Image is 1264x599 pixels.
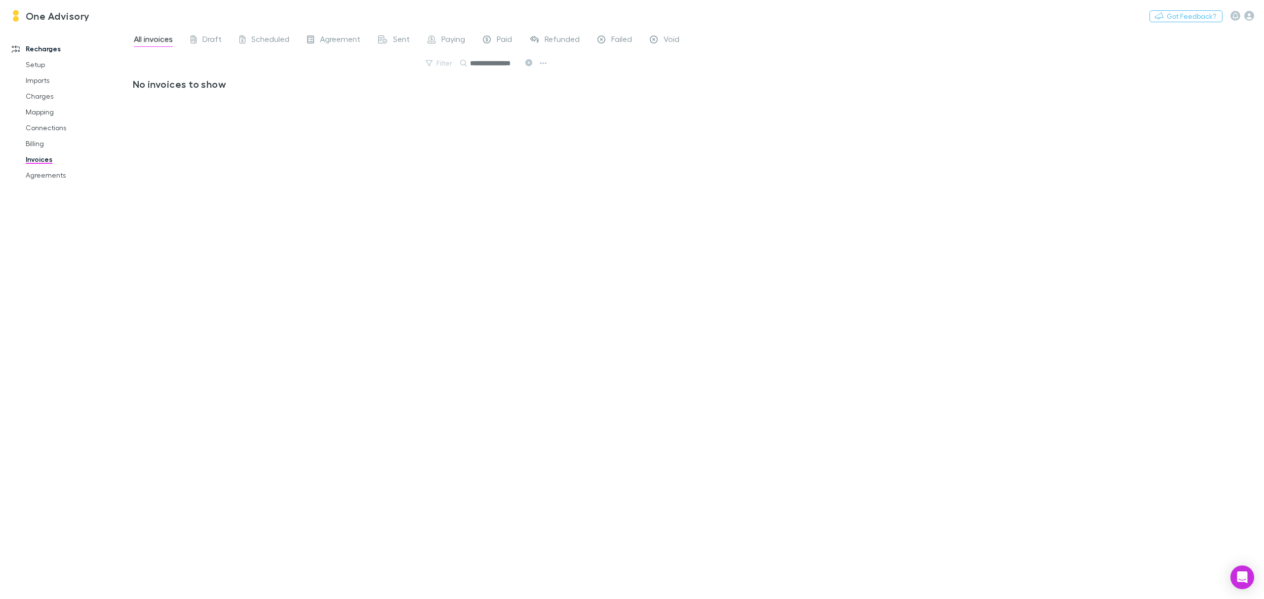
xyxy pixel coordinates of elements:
[16,120,141,136] a: Connections
[1230,565,1254,589] div: Open Intercom Messenger
[16,73,141,88] a: Imports
[611,34,632,47] span: Failed
[16,104,141,120] a: Mapping
[16,88,141,104] a: Charges
[134,34,173,47] span: All invoices
[441,34,465,47] span: Paying
[320,34,360,47] span: Agreement
[16,167,141,183] a: Agreements
[16,57,141,73] a: Setup
[4,4,96,28] a: One Advisory
[26,10,90,22] h3: One Advisory
[202,34,222,47] span: Draft
[251,34,289,47] span: Scheduled
[497,34,512,47] span: Paid
[2,41,141,57] a: Recharges
[16,151,141,167] a: Invoices
[16,136,141,151] a: Billing
[1149,10,1223,22] button: Got Feedback?
[133,78,542,90] h3: No invoices to show
[421,57,458,69] button: Filter
[393,34,410,47] span: Sent
[664,34,679,47] span: Void
[10,10,22,22] img: One Advisory's Logo
[545,34,580,47] span: Refunded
